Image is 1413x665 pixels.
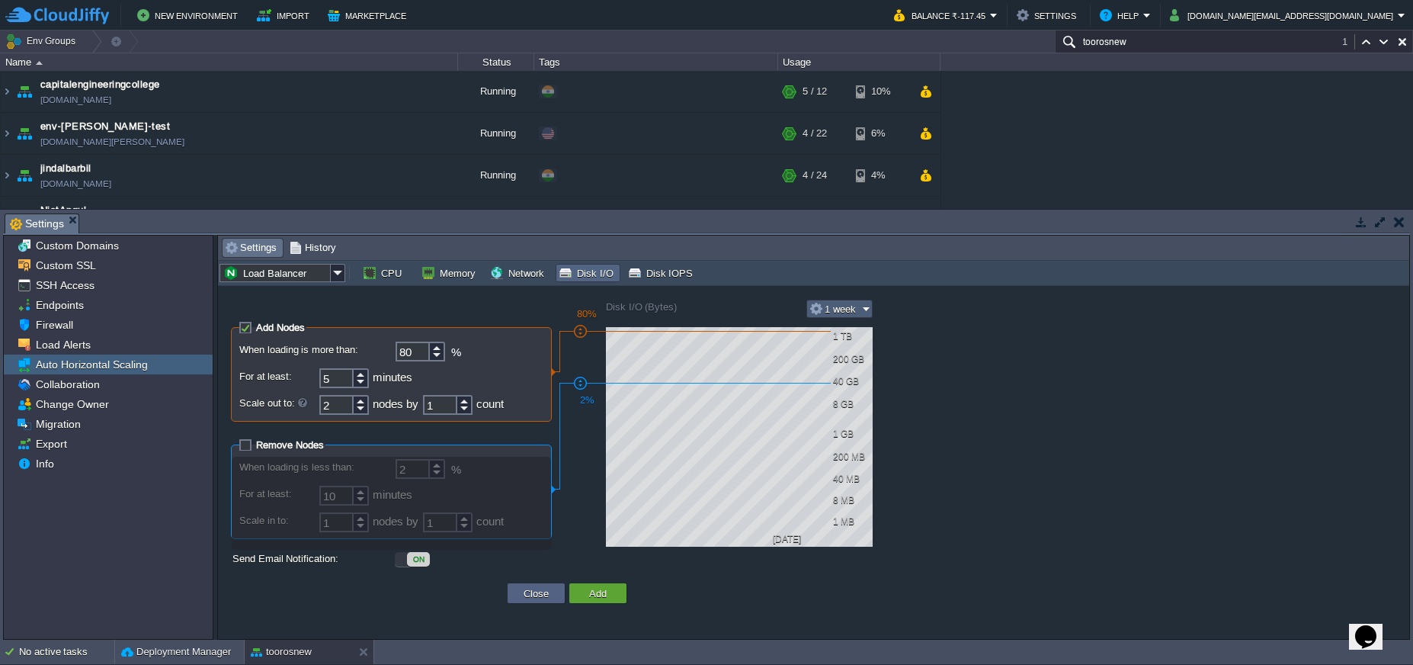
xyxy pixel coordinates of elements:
a: capitalengineeringcollege [40,77,160,92]
div: 40 GB [833,376,873,387]
div: Status [459,53,533,71]
div: 10% [856,71,905,112]
a: Change Owner [33,397,111,411]
img: AMDAwAAAACH5BAEAAAAALAAAAAABAAEAAAICRAEAOw== [14,197,35,238]
div: ON [407,552,430,567]
label: Scale out to: [239,395,318,412]
button: Help [1100,6,1143,24]
div: 4 / 24 [803,155,827,196]
img: AMDAwAAAACH5BAEAAAAALAAAAAABAAEAAAICRAEAOw== [14,113,35,154]
button: Add [585,586,611,600]
button: Deployment Manager [121,644,231,660]
img: CloudJiffy [5,6,109,25]
button: Close [519,586,553,600]
span: Settings [10,214,64,233]
div: Running [458,197,534,238]
button: Import [257,6,314,24]
span: Settings [225,239,277,256]
a: Info [33,457,56,471]
a: [DOMAIN_NAME][PERSON_NAME] [40,134,184,149]
img: AMDAwAAAACH5BAEAAAAALAAAAAABAAEAAAICRAEAOw== [1,71,13,112]
div: No active tasks [19,640,114,664]
span: Add Nodes [256,322,305,333]
button: Memory [421,266,480,280]
button: New Environment [137,6,242,24]
a: SSH Access [33,278,97,292]
div: 1 GB [833,429,873,439]
div: 5 / 12 [803,71,827,112]
div: 1 [1342,34,1355,50]
div: Running [458,71,534,112]
div: 8 GB [833,399,873,410]
button: Env Groups [5,31,81,52]
button: Marketplace [328,6,411,24]
div: 3 / 7 [803,197,822,238]
div: 2% [556,394,617,406]
img: AMDAwAAAACH5BAEAAAAALAAAAAABAAEAAAICRAEAOw== [14,71,35,112]
span: Export [33,437,69,451]
div: minutes [373,369,412,384]
a: Migration [33,417,83,431]
img: AMDAwAAAACH5BAEAAAAALAAAAAABAAEAAAICRAEAOw== [1,113,13,154]
a: Custom Domains [33,239,121,252]
button: Network [489,266,549,280]
a: NietAngul [40,203,86,218]
img: AMDAwAAAACH5BAEAAAAALAAAAAABAAEAAAICRAEAOw== [1,197,13,238]
a: Endpoints [33,298,86,312]
div: 200 GB [833,354,873,365]
button: 1 week [809,302,860,316]
button: Balance ₹-117.45 [894,6,990,24]
a: Load Alerts [33,338,93,352]
div: [DATE] [768,534,806,545]
img: AMDAwAAAACH5BAEAAAAALAAAAAABAAEAAAICRAEAOw== [36,61,43,65]
a: Auto Horizontal Scaling [33,358,150,371]
iframe: chat widget [1349,604,1398,650]
a: Firewall [33,318,75,332]
div: Name [2,53,457,71]
button: toorosnew [251,644,312,660]
div: 80% [556,308,617,320]
a: Collaboration [33,377,102,391]
div: Tags [535,53,777,71]
span: Remove Nodes [256,439,324,451]
label: For at least: [239,368,318,384]
a: [DOMAIN_NAME] [40,176,111,191]
div: 8 MB [833,495,873,506]
span: History [290,239,336,256]
a: jindalbarbil [40,161,91,176]
img: AMDAwAAAACH5BAEAAAAALAAAAAABAAEAAAICRAEAOw== [1,155,13,196]
div: 200 MB [833,451,873,462]
div: count [476,396,504,410]
a: [DOMAIN_NAME] [40,92,111,108]
a: env-[PERSON_NAME]-test [40,119,170,134]
div: 4% [856,155,905,196]
div: Running [458,113,534,154]
a: Custom SSL [33,259,98,272]
button: Settings [1017,6,1081,24]
div: Usage [779,53,940,71]
div: nodes by [373,396,418,410]
img: AMDAwAAAACH5BAEAAAAALAAAAAABAAEAAAICRAEAOw== [14,155,35,196]
div: 6% [856,113,905,154]
div: 4 / 22 [803,113,827,154]
div: Running [458,155,534,196]
button: Disk IOPS [627,266,698,280]
label: Send Email Notification: [231,551,395,567]
div: 1 TB [833,331,873,342]
label: When loading is more than: [239,342,318,358]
